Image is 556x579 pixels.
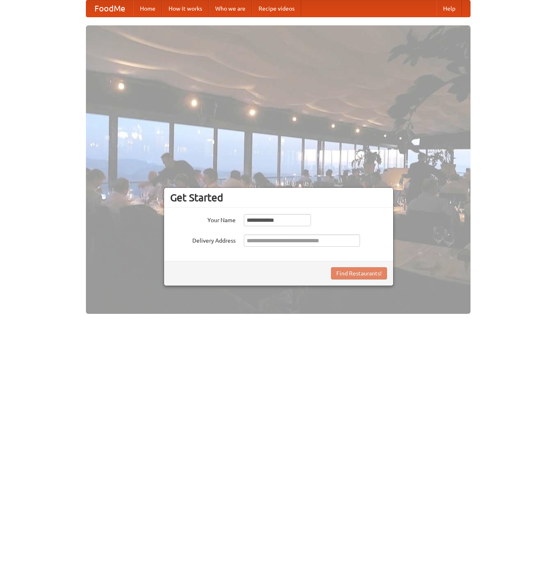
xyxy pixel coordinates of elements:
[170,191,387,204] h3: Get Started
[170,214,236,224] label: Your Name
[252,0,301,17] a: Recipe videos
[133,0,162,17] a: Home
[209,0,252,17] a: Who we are
[86,0,133,17] a: FoodMe
[162,0,209,17] a: How it works
[437,0,462,17] a: Help
[170,234,236,245] label: Delivery Address
[331,267,387,279] button: Find Restaurants!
